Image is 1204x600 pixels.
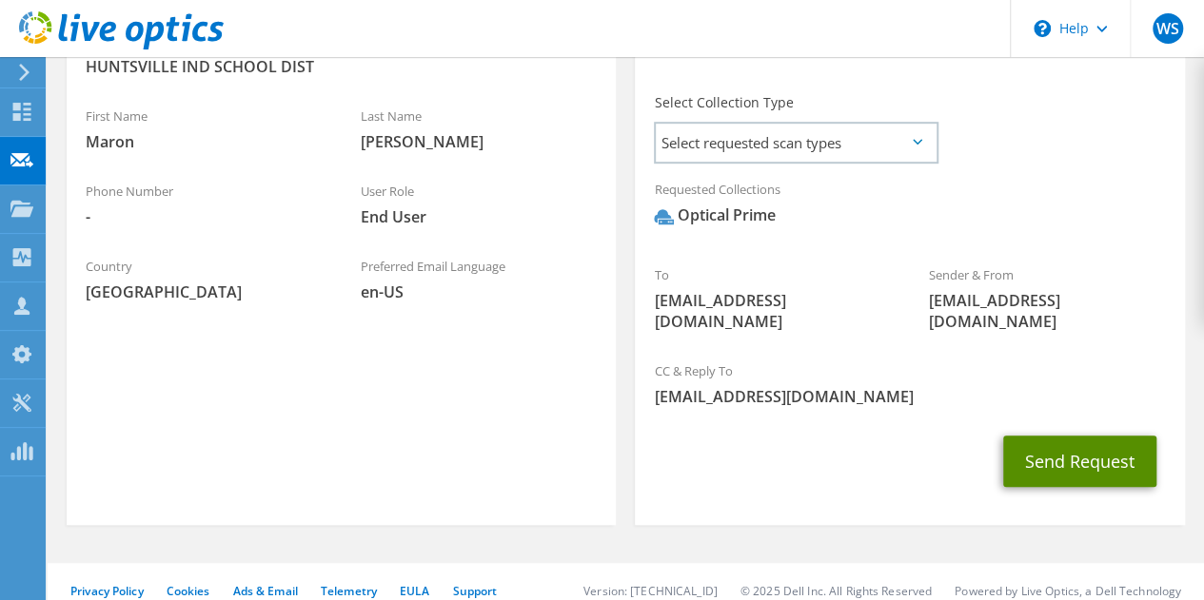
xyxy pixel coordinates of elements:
[400,583,429,599] a: EULA
[233,583,298,599] a: Ads & Email
[654,386,1165,407] span: [EMAIL_ADDRESS][DOMAIN_NAME]
[656,124,936,162] span: Select requested scan types
[67,171,342,237] div: Phone Number
[70,583,144,599] a: Privacy Policy
[167,583,210,599] a: Cookies
[86,131,323,152] span: Maron
[654,290,891,332] span: [EMAIL_ADDRESS][DOMAIN_NAME]
[342,96,617,162] div: Last Name
[321,583,377,599] a: Telemetry
[654,204,775,226] div: Optical Prime
[361,131,598,152] span: [PERSON_NAME]
[342,246,617,312] div: Preferred Email Language
[654,93,793,112] label: Select Collection Type
[361,206,598,227] span: End User
[1034,20,1051,37] svg: \n
[361,281,598,302] span: en-US
[342,171,617,237] div: User Role
[929,290,1166,332] span: [EMAIL_ADDRESS][DOMAIN_NAME]
[86,56,597,77] span: HUNTSVILLE IND SCHOOL DIST
[86,206,323,227] span: -
[1003,435,1156,487] button: Send Request
[67,96,342,162] div: First Name
[583,583,718,599] li: Version: [TECHNICAL_ID]
[86,281,323,302] span: [GEOGRAPHIC_DATA]
[910,255,1185,341] div: Sender & From
[740,583,932,599] li: © 2025 Dell Inc. All Rights Reserved
[635,169,1184,245] div: Requested Collections
[1153,13,1183,44] span: WS
[955,583,1181,599] li: Powered by Live Optics, a Dell Technology
[635,351,1184,416] div: CC & Reply To
[452,583,497,599] a: Support
[635,255,910,341] div: To
[67,246,342,312] div: Country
